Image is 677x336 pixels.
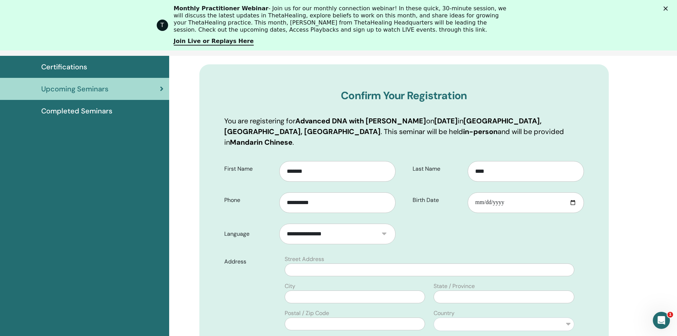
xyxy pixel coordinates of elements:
b: Mandarin Chinese [230,138,292,147]
b: in-person [463,127,498,136]
label: Country [434,309,455,318]
label: Postal / Zip Code [285,309,329,318]
label: City [285,282,295,290]
span: Completed Seminars [41,106,112,116]
span: Certifications [41,62,87,72]
b: Advanced DNA with [PERSON_NAME] [295,116,426,126]
label: Phone [219,193,280,207]
p: You are registering for on in . This seminar will be held and will be provided in . [224,116,584,148]
iframe: Intercom live chat [653,312,670,329]
a: Join Live or Replays Here [174,38,254,46]
label: Language [219,227,280,241]
label: Street Address [285,255,324,263]
b: [GEOGRAPHIC_DATA], [GEOGRAPHIC_DATA], [GEOGRAPHIC_DATA] [224,116,542,136]
label: Address [219,255,281,268]
label: Last Name [407,162,468,176]
span: 1 [667,312,673,318]
h3: Confirm Your Registration [224,89,584,102]
label: First Name [219,162,280,176]
b: Monthly Practitioner Webinar [174,5,269,12]
div: Profile image for ThetaHealing [157,20,168,31]
span: Upcoming Seminars [41,84,108,94]
b: [DATE] [434,116,458,126]
div: Close [663,6,671,11]
label: State / Province [434,282,475,290]
div: - Join us for our monthly connection webinar! In these quick, 30-minute session, we will discuss ... [174,5,509,33]
label: Birth Date [407,193,468,207]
